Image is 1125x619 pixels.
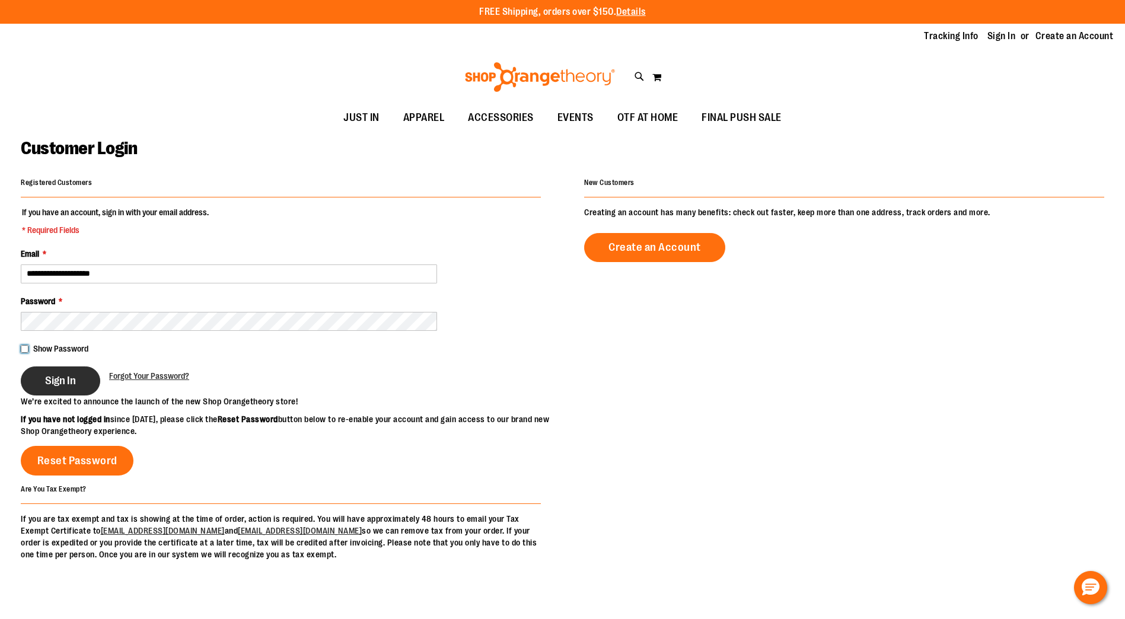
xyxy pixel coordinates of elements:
span: FINAL PUSH SALE [702,104,782,131]
span: APPAREL [403,104,445,131]
a: Details [616,7,646,17]
a: Tracking Info [924,30,979,43]
strong: Are You Tax Exempt? [21,484,87,493]
a: Create an Account [584,233,725,262]
img: Shop Orangetheory [463,62,617,92]
a: [EMAIL_ADDRESS][DOMAIN_NAME] [238,526,362,535]
span: Create an Account [608,241,701,254]
span: OTF AT HOME [617,104,678,131]
button: Hello, have a question? Let’s chat. [1074,571,1107,604]
a: ACCESSORIES [456,104,546,132]
a: Sign In [987,30,1016,43]
strong: Reset Password [218,414,278,424]
span: Email [21,249,39,259]
span: Sign In [45,374,76,387]
p: If you are tax exempt and tax is showing at the time of order, action is required. You will have ... [21,513,541,560]
a: Create an Account [1035,30,1114,43]
strong: New Customers [584,178,635,187]
span: Customer Login [21,138,137,158]
span: ACCESSORIES [468,104,534,131]
span: Forgot Your Password? [109,371,189,381]
span: Show Password [33,344,88,353]
a: Forgot Your Password? [109,370,189,382]
span: Reset Password [37,454,117,467]
span: Password [21,296,55,306]
p: We’re excited to announce the launch of the new Shop Orangetheory store! [21,395,563,407]
span: JUST IN [343,104,380,131]
span: * Required Fields [22,224,209,236]
p: FREE Shipping, orders over $150. [479,5,646,19]
a: APPAREL [391,104,457,132]
span: EVENTS [557,104,594,131]
button: Sign In [21,366,100,395]
p: Creating an account has many benefits: check out faster, keep more than one address, track orders... [584,206,1104,218]
a: EVENTS [546,104,605,132]
strong: If you have not logged in [21,414,110,424]
a: JUST IN [332,104,391,132]
a: Reset Password [21,446,133,476]
a: FINAL PUSH SALE [690,104,793,132]
a: OTF AT HOME [605,104,690,132]
legend: If you have an account, sign in with your email address. [21,206,210,236]
strong: Registered Customers [21,178,92,187]
a: [EMAIL_ADDRESS][DOMAIN_NAME] [101,526,225,535]
p: since [DATE], please click the button below to re-enable your account and gain access to our bran... [21,413,563,437]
